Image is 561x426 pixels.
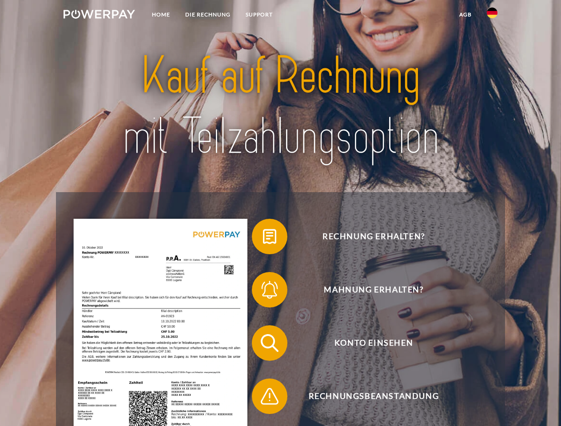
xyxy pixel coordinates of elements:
img: qb_search.svg [259,332,281,354]
img: logo-powerpay-white.svg [64,10,135,19]
button: Rechnungsbeanstandung [252,379,483,414]
img: qb_warning.svg [259,385,281,407]
span: Mahnung erhalten? [265,272,482,308]
button: Rechnung erhalten? [252,219,483,254]
img: de [487,8,497,18]
button: Mahnung erhalten? [252,272,483,308]
img: qb_bill.svg [259,225,281,248]
a: DIE RECHNUNG [178,7,238,23]
img: title-powerpay_de.svg [85,43,476,170]
a: Home [144,7,178,23]
span: Konto einsehen [265,325,482,361]
span: Rechnungsbeanstandung [265,379,482,414]
img: qb_bell.svg [259,279,281,301]
span: Rechnung erhalten? [265,219,482,254]
button: Konto einsehen [252,325,483,361]
a: SUPPORT [238,7,280,23]
a: agb [452,7,479,23]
